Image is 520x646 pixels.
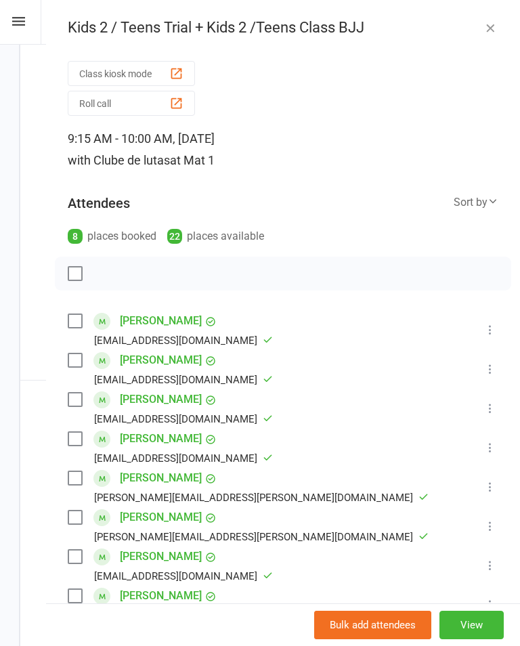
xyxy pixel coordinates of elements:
[94,410,273,428] div: [EMAIL_ADDRESS][DOMAIN_NAME]
[94,371,273,389] div: [EMAIL_ADDRESS][DOMAIN_NAME]
[120,389,202,410] a: [PERSON_NAME]
[94,567,273,585] div: [EMAIL_ADDRESS][DOMAIN_NAME]
[68,61,195,86] button: Class kiosk mode
[120,428,202,450] a: [PERSON_NAME]
[94,450,273,467] div: [EMAIL_ADDRESS][DOMAIN_NAME]
[94,332,273,349] div: [EMAIL_ADDRESS][DOMAIN_NAME]
[68,229,83,244] div: 8
[68,227,156,246] div: places booked
[120,507,202,528] a: [PERSON_NAME]
[167,227,264,246] div: places available
[94,489,429,507] div: [PERSON_NAME][EMAIL_ADDRESS][PERSON_NAME][DOMAIN_NAME]
[68,153,170,167] span: with Clube de lutas
[120,349,202,371] a: [PERSON_NAME]
[46,19,520,37] div: Kids 2 / Teens Trial + Kids 2 /Teens Class BJJ
[120,310,202,332] a: [PERSON_NAME]
[439,611,504,639] button: View
[454,194,498,211] div: Sort by
[120,585,202,607] a: [PERSON_NAME]
[120,546,202,567] a: [PERSON_NAME]
[68,128,498,171] div: 9:15 AM - 10:00 AM, [DATE]
[94,528,429,546] div: [PERSON_NAME][EMAIL_ADDRESS][PERSON_NAME][DOMAIN_NAME]
[120,467,202,489] a: [PERSON_NAME]
[170,153,215,167] span: at Mat 1
[167,229,182,244] div: 22
[314,611,431,639] button: Bulk add attendees
[68,91,195,116] button: Roll call
[68,194,130,213] div: Attendees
